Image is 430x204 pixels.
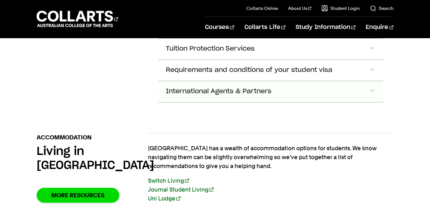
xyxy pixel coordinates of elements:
[288,5,312,11] a: About Us
[244,17,285,38] a: Collarts Life
[148,144,393,171] p: [GEOGRAPHIC_DATA] has a wealth of accommodation options for students. We know navigating them can...
[296,17,356,38] a: Study Information
[246,5,278,11] a: Collarts Online
[148,195,180,202] a: Uni Lodge
[158,81,383,102] button: International Agents & Partners
[148,186,214,193] a: Journal Student Living
[37,10,118,28] div: Go to homepage
[37,133,92,142] p: Accommodation
[166,45,255,53] span: Tuition Protection Services
[37,188,119,203] a: More Resources
[321,5,360,11] a: Student Login
[205,17,234,38] a: Courses
[158,60,383,81] button: Requirements and conditions of your student visa
[370,5,393,11] a: Search
[166,67,332,74] span: Requirements and conditions of your student visa
[37,144,154,172] h2: Living in [GEOGRAPHIC_DATA]
[366,17,393,38] a: Enquire
[148,177,189,184] a: Switch Living
[158,39,383,60] button: Tuition Protection Services
[166,88,271,95] span: International Agents & Partners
